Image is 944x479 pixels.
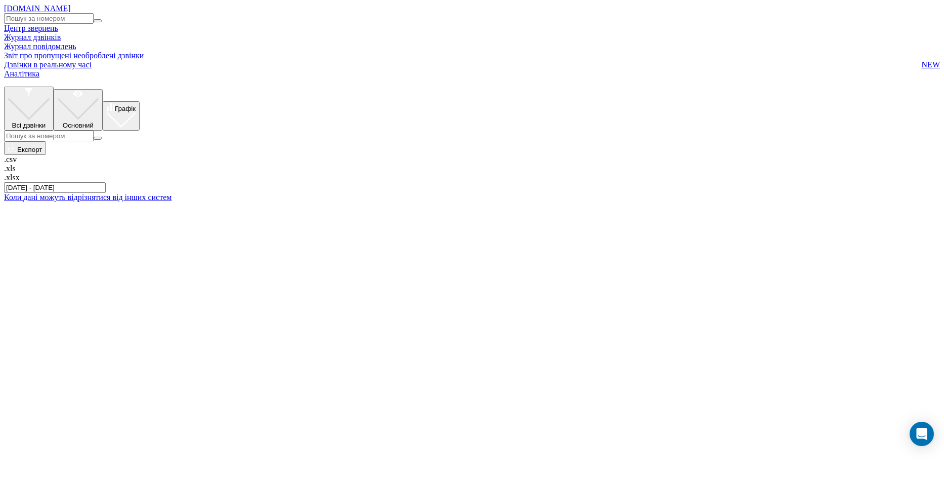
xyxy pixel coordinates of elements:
[4,51,940,60] a: Звіт про пропущені необроблені дзвінки
[910,422,934,446] div: Open Intercom Messenger
[4,173,20,182] span: .xlsx
[4,155,17,164] span: .csv
[4,42,76,51] span: Журнал повідомлень
[4,69,39,78] a: Аналiтика
[4,24,58,32] a: Центр звернень
[4,51,144,60] span: Звіт про пропущені необроблені дзвінки
[922,60,940,69] span: NEW
[4,60,940,69] a: Дзвінки в реальному часіNEW
[4,87,54,131] button: Всі дзвінки
[4,131,94,141] input: Пошук за номером
[4,42,940,51] a: Журнал повідомлень
[4,60,92,69] span: Дзвінки в реальному часі
[115,105,136,112] span: Графік
[4,33,61,42] span: Журнал дзвінків
[4,4,71,13] a: [DOMAIN_NAME]
[4,33,940,42] a: Журнал дзвінків
[54,89,103,130] button: Основний
[4,13,94,24] input: Пошук за номером
[12,122,46,129] span: Всі дзвінки
[4,164,16,173] span: .xls
[103,101,140,131] button: Графік
[4,141,46,155] button: Експорт
[4,193,171,202] a: Коли дані можуть відрізнятися вiд інших систем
